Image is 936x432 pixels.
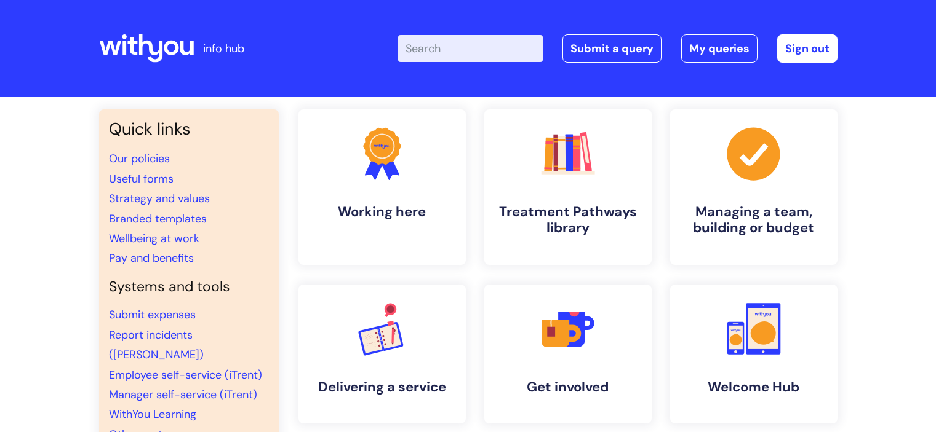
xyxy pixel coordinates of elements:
[484,109,652,265] a: Treatment Pathways library
[109,119,269,139] h3: Quick links
[109,407,196,422] a: WithYou Learning
[777,34,838,63] a: Sign out
[298,109,466,265] a: Working here
[109,387,257,402] a: Manager self-service (iTrent)
[670,109,838,265] a: Managing a team, building or budget
[494,379,642,395] h4: Get involved
[680,379,828,395] h4: Welcome Hub
[670,285,838,423] a: Welcome Hub
[109,151,170,166] a: Our policies
[109,307,196,322] a: Submit expenses
[109,191,210,206] a: Strategy and values
[109,231,199,246] a: Wellbeing at work
[109,251,194,265] a: Pay and benefits
[680,204,828,237] h4: Managing a team, building or budget
[308,379,456,395] h4: Delivering a service
[298,285,466,423] a: Delivering a service
[203,39,244,58] p: info hub
[109,367,262,382] a: Employee self-service (iTrent)
[562,34,662,63] a: Submit a query
[308,204,456,220] h4: Working here
[109,171,174,186] a: Useful forms
[398,35,543,62] input: Search
[494,204,642,237] h4: Treatment Pathways library
[109,278,269,296] h4: Systems and tools
[681,34,758,63] a: My queries
[484,285,652,423] a: Get involved
[109,211,207,226] a: Branded templates
[109,328,204,362] a: Report incidents ([PERSON_NAME])
[398,34,838,63] div: | -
